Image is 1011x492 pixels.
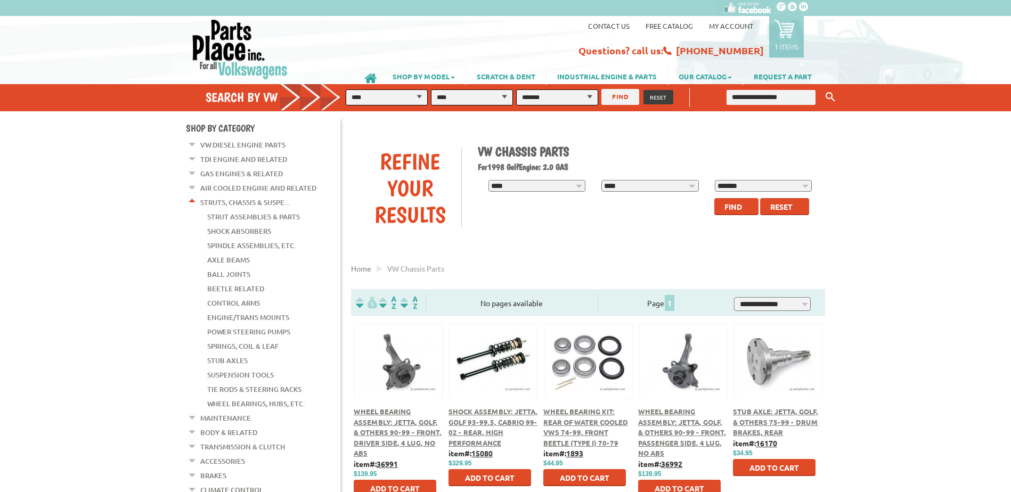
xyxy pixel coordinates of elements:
u: 36992 [661,459,682,469]
a: Maintenance [200,411,251,425]
a: Brakes [200,469,226,482]
a: Body & Related [200,425,257,439]
div: Page [598,294,724,311]
span: Add to Cart [560,473,609,482]
a: INDUSTRIAL ENGINE & PARTS [547,67,667,85]
a: Wheel Bearing Assembly: Jetta, Golf, & Others 90-99 - Front, Passenger Side, 4 lug, No ABS [638,407,726,457]
h4: Search by VW [206,89,352,105]
span: Find [724,202,742,211]
u: 1893 [566,448,583,458]
button: Reset [760,198,809,215]
img: Parts Place Inc! [191,19,289,80]
a: Wheel Bearing Assembly: Jetta, Golf, & Others 90-99 - Front, Driver Side, 4 lug, No ABS [354,407,442,457]
a: SHOP BY MODEL [382,67,466,85]
a: My Account [709,21,753,30]
a: Shock Assembly: Jetta, Golf 93-99.5, Cabrio 99-02 - Rear, High Performance [449,407,537,447]
span: Add to Cart [749,463,799,472]
b: item#: [449,448,493,458]
p: 1 items [774,42,798,51]
img: Sort by Headline [377,297,398,309]
h4: Shop By Category [186,122,340,134]
span: $44.95 [543,460,563,467]
a: Strut Assemblies & Parts [207,210,300,224]
a: Free Catalog [646,21,693,30]
a: Spindle Assemblies, Etc. [207,239,296,252]
a: REQUEST A PART [743,67,822,85]
a: TDI Engine and Related [200,152,287,166]
span: For [478,162,487,172]
a: Accessories [200,454,245,468]
span: RESET [650,93,667,101]
a: Wheel Bearing Kit: Rear of Water Cooled VWs 74-99, Front Beetle (Type I) 70-79 [543,407,628,447]
a: 1 items [769,16,804,58]
span: $139.95 [638,470,661,478]
u: 16170 [756,438,777,448]
span: Add to Cart [465,473,515,482]
a: Gas Engines & Related [200,167,283,181]
a: OUR CATALOG [668,67,743,85]
button: Keyword Search [822,88,838,106]
div: No pages available [426,298,598,309]
span: 1 [665,295,674,311]
button: Find [714,198,759,215]
span: $34.95 [733,449,753,457]
u: 15080 [471,448,493,458]
button: RESET [643,90,673,104]
a: Control Arms [207,296,260,310]
b: item#: [638,459,682,469]
b: item#: [543,448,583,458]
div: Refine Your Results [359,148,461,228]
span: Reset [770,202,793,211]
button: Add to Cart [543,469,626,486]
a: Engine/Trans Mounts [207,310,289,324]
a: VW Diesel Engine Parts [200,138,286,152]
a: Suspension Tools [207,368,274,382]
b: item#: [733,438,777,448]
h1: VW Chassis Parts [478,144,818,159]
a: Stub Axles [207,354,248,367]
span: $329.95 [449,460,471,467]
span: Engine: 2.0 GAS [519,162,568,172]
a: Shock Absorbers [207,224,271,238]
img: Sort by Sales Rank [398,297,420,309]
span: VW chassis parts [387,264,444,273]
button: Add to Cart [733,459,816,476]
a: Transmission & Clutch [200,440,285,454]
a: SCRATCH & DENT [466,67,546,85]
b: item#: [354,459,398,469]
span: $139.95 [354,470,377,478]
a: Stub Axle: Jetta, Golf, & Others 75-99 - Drum Brakes, Rear [733,407,818,437]
button: Add to Cart [449,469,531,486]
a: Contact us [588,21,630,30]
a: Ball Joints [207,267,250,281]
button: FIND [601,89,639,105]
a: Tie Rods & Steering Racks [207,382,301,396]
img: filterpricelow.svg [356,297,377,309]
a: Air Cooled Engine and Related [200,181,316,195]
a: Axle Beams [207,253,250,267]
u: 36991 [377,459,398,469]
a: Struts, Chassis & Suspe... [200,195,289,209]
a: Home [351,264,371,273]
h2: 1998 Golf [478,162,818,172]
a: Beetle Related [207,282,264,296]
a: Springs, Coil & Leaf [207,339,279,353]
a: Power Steering Pumps [207,325,290,339]
a: Wheel Bearings, Hubs, Etc. [207,397,305,411]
